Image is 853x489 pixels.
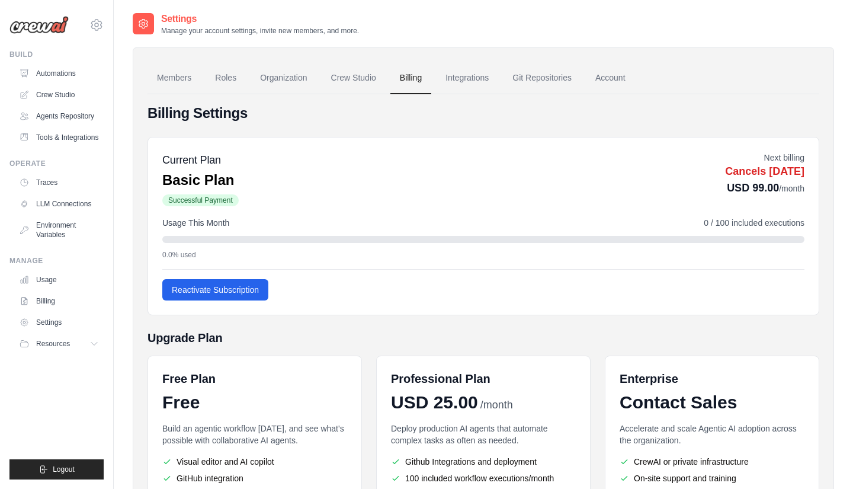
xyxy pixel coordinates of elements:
[162,456,347,468] li: Visual editor and AI copilot
[391,392,478,413] span: USD 25.00
[147,62,201,94] a: Members
[704,217,804,229] span: 0 / 100 included executions
[725,165,804,177] span: Cancels [DATE]
[14,194,104,213] a: LLM Connections
[9,459,104,480] button: Logout
[391,423,576,446] p: Deploy production AI agents that automate complex tasks as often as needed.
[162,279,268,301] button: Reactivate Subscription
[9,16,69,34] img: Logo
[162,171,239,190] p: Basic Plan
[36,339,70,349] span: Resources
[251,62,316,94] a: Organization
[53,465,75,474] span: Logout
[14,107,104,126] a: Agents Repository
[161,12,359,26] h2: Settings
[161,26,359,36] p: Manage your account settings, invite new members, and more.
[147,330,819,346] h5: Upgrade Plan
[725,180,804,196] p: USD 99.00
[14,270,104,289] a: Usage
[620,423,804,446] p: Accelerate and scale Agentic AI adoption across the organization.
[480,397,513,413] span: /month
[620,472,804,484] li: On-site support and training
[14,216,104,244] a: Environment Variables
[14,292,104,311] a: Billing
[620,370,804,387] h6: Enterprise
[391,472,576,484] li: 100 included workflow executions/month
[162,392,347,413] div: Free
[162,370,216,387] h6: Free Plan
[322,62,386,94] a: Crew Studio
[620,456,804,468] li: CrewAI or private infrastructure
[390,62,431,94] a: Billing
[436,62,498,94] a: Integrations
[14,313,104,332] a: Settings
[503,62,581,94] a: Git Repositories
[162,217,229,229] span: Usage This Month
[9,256,104,266] div: Manage
[14,173,104,192] a: Traces
[391,456,576,468] li: Github Integrations and deployment
[14,64,104,83] a: Automations
[162,472,347,484] li: GitHub integration
[9,50,104,59] div: Build
[206,62,246,94] a: Roles
[162,423,347,446] p: Build an agentic workflow [DATE], and see what's possible with collaborative AI agents.
[147,104,819,123] h4: Billing Settings
[620,392,804,413] div: Contact Sales
[586,62,635,94] a: Account
[162,250,196,260] span: 0.0% used
[9,159,104,168] div: Operate
[14,128,104,147] a: Tools & Integrations
[725,152,804,164] p: Next billing
[779,184,804,193] span: /month
[162,194,239,206] span: Successful Payment
[162,152,239,168] h5: Current Plan
[391,370,490,387] h6: Professional Plan
[14,85,104,104] a: Crew Studio
[14,334,104,353] button: Resources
